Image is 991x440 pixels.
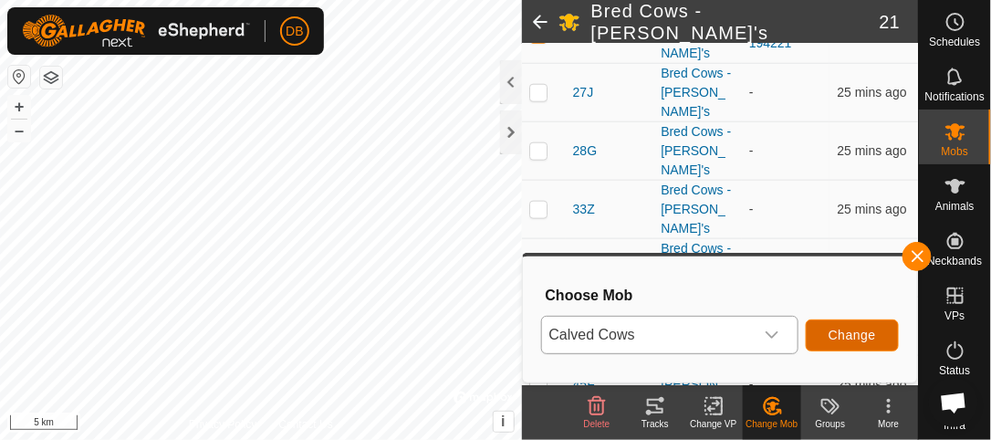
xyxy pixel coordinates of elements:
[754,317,790,353] div: dropdown trigger
[661,64,735,121] div: Bred Cows - [PERSON_NAME]'s
[40,67,62,89] button: Map Layers
[935,201,975,212] span: Animals
[661,181,735,238] div: Bred Cows - [PERSON_NAME]'s
[944,310,965,321] span: VPs
[837,202,906,216] span: 17 Sept 2025, 4:33 pm
[944,420,965,431] span: Infra
[573,141,597,161] span: 28G
[573,375,595,394] span: 45F
[749,85,754,100] app-display-virtual-paddock-transition: -
[837,85,906,100] span: 17 Sept 2025, 4:32 pm
[880,8,900,36] span: 21
[8,96,30,118] button: +
[494,412,514,432] button: i
[286,22,303,41] span: DB
[501,414,505,429] span: i
[661,356,735,414] div: Bred Cows - [PERSON_NAME]'s
[542,317,754,353] span: Calved Cows
[626,417,684,431] div: Tracks
[684,417,743,431] div: Change VP
[749,377,754,392] app-display-virtual-paddock-transition: -
[837,377,906,392] span: 17 Sept 2025, 4:32 pm
[925,91,985,102] span: Notifications
[278,416,332,433] a: Contact Us
[661,239,735,297] div: Bred Cows - [PERSON_NAME]'s
[749,143,754,158] app-display-virtual-paddock-transition: -
[860,417,918,431] div: More
[749,202,754,216] app-display-virtual-paddock-transition: -
[929,378,978,427] div: Open chat
[927,256,982,267] span: Neckbands
[546,287,899,304] h3: Choose Mob
[929,37,980,47] span: Schedules
[942,146,968,157] span: Mobs
[573,200,595,219] span: 33Z
[8,66,30,88] button: Reset Map
[189,416,257,433] a: Privacy Policy
[661,122,735,180] div: Bred Cows - [PERSON_NAME]'s
[22,15,250,47] img: Gallagher Logo
[939,365,970,376] span: Status
[837,143,906,158] span: 17 Sept 2025, 4:32 pm
[8,120,30,141] button: –
[584,419,610,429] span: Delete
[806,320,899,351] button: Change
[573,83,594,102] span: 27J
[801,417,860,431] div: Groups
[743,417,801,431] div: Change Mob
[829,328,876,342] span: Change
